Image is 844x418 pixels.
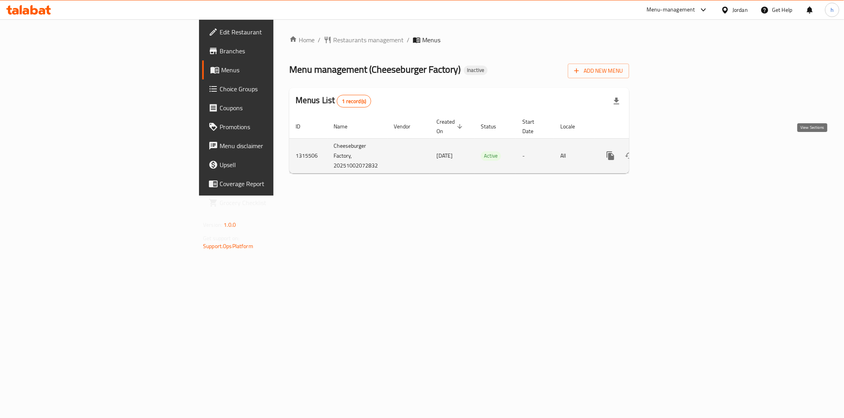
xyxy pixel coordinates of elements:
span: Menu disclaimer [220,141,334,151]
a: Menu disclaimer [202,136,340,155]
li: / [407,35,410,45]
a: Support.OpsPlatform [203,241,253,251]
table: enhanced table [289,115,683,173]
span: Inactive [464,67,487,73]
td: All [554,138,595,173]
div: Inactive [464,66,487,75]
span: Menus [422,35,440,45]
span: h [831,6,834,14]
span: Coupons [220,103,334,113]
button: Add New Menu [568,64,629,78]
a: Promotions [202,117,340,136]
span: Choice Groups [220,84,334,94]
button: more [601,146,620,165]
span: Promotions [220,122,334,132]
span: Vendor [394,122,421,131]
span: [DATE] [436,151,453,161]
span: Branches [220,46,334,56]
span: Grocery Checklist [220,198,334,207]
a: Branches [202,41,340,60]
th: Actions [595,115,683,139]
span: Active [481,151,501,160]
a: Menus [202,60,340,79]
a: Upsell [202,155,340,174]
a: Choice Groups [202,79,340,98]
td: - [516,138,554,173]
span: ID [296,122,311,131]
a: Restaurants management [324,35,404,45]
span: 1 record(s) [337,98,371,105]
span: Start Date [522,117,544,136]
span: Created On [436,117,465,136]
h2: Menus List [296,94,371,107]
span: Edit Restaurant [220,27,334,37]
span: Locale [560,122,585,131]
div: Jordan [732,6,748,14]
span: Status [481,122,506,131]
span: Coverage Report [220,179,334,188]
a: Edit Restaurant [202,23,340,41]
a: Coverage Report [202,174,340,193]
div: Export file [607,92,626,111]
span: Version: [203,220,222,230]
span: Upsell [220,160,334,169]
div: Menu-management [647,5,695,15]
span: 1.0.0 [224,220,236,230]
span: Menu management ( Cheeseburger Factory ) [289,60,461,78]
div: Total records count [337,95,371,107]
td: Cheeseburger Factory, 20251002072832 [327,138,387,173]
span: Name [334,122,358,131]
span: Restaurants management [333,35,404,45]
span: Get support on: [203,233,239,243]
a: Grocery Checklist [202,193,340,212]
nav: breadcrumb [289,35,629,45]
span: Add New Menu [574,66,623,76]
span: Menus [221,65,334,75]
a: Coupons [202,98,340,117]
